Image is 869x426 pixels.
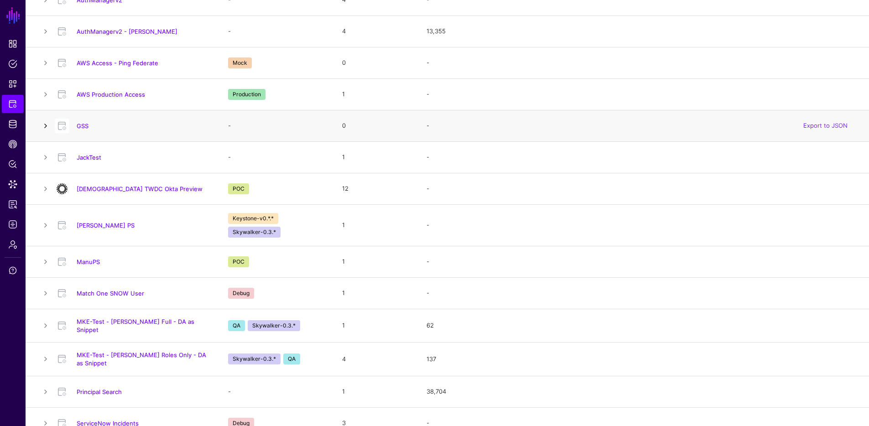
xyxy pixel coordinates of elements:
span: Skywalker-0.3.* [248,320,300,331]
div: - [427,221,854,230]
div: 13,355 [427,27,854,36]
a: JackTest [77,154,101,161]
a: Dashboard [2,35,24,53]
td: 1 [333,141,417,173]
span: Skywalker-0.3.* [228,227,281,238]
td: - [219,376,333,407]
a: Data Lens [2,175,24,193]
div: - [427,153,854,162]
span: Debug [228,288,254,299]
span: POC [228,256,249,267]
a: SGNL [5,5,21,26]
span: Admin [8,240,17,249]
a: Snippets [2,75,24,93]
td: - [219,110,333,141]
span: Dashboard [8,39,17,48]
span: Support [8,266,17,275]
a: Admin [2,235,24,254]
img: svg+xml;base64,PHN2ZyB3aWR0aD0iNjQiIGhlaWdodD0iNjQiIHZpZXdCb3g9IjAgMCA2NCA2NCIgZmlsbD0ibm9uZSIgeG... [55,182,69,196]
div: 38,704 [427,387,854,396]
a: Reports [2,195,24,213]
td: 1 [333,309,417,342]
span: Data Lens [8,180,17,189]
a: Principal Search [77,388,122,395]
span: Protected Systems [8,99,17,109]
td: 4 [333,16,417,47]
span: Production [228,89,265,100]
span: POC [228,183,249,194]
span: Reports [8,200,17,209]
td: - [219,141,333,173]
span: Policy Lens [8,160,17,169]
a: AWS Production Access [77,91,145,98]
a: CAEP Hub [2,135,24,153]
a: Policies [2,55,24,73]
td: 1 [333,376,417,407]
div: 137 [427,355,854,364]
td: 0 [333,47,417,78]
a: GSS [77,122,88,130]
a: Protected Systems [2,95,24,113]
a: [PERSON_NAME] PS [77,222,135,229]
a: Identity Data Fabric [2,115,24,133]
div: 62 [427,321,854,330]
a: AWS Access - Ping Federate [77,59,158,67]
div: - [427,121,854,130]
td: 1 [333,78,417,110]
td: 1 [333,246,417,277]
span: Keystone-v0.*.* [228,213,278,224]
div: - [427,184,854,193]
a: Match One SNOW User [77,290,144,297]
td: 12 [333,173,417,204]
span: Logs [8,220,17,229]
td: - [219,16,333,47]
a: ManuPS [77,258,100,265]
td: 0 [333,110,417,141]
a: Export to JSON [803,122,848,129]
span: Skywalker-0.3.* [228,353,281,364]
span: Identity Data Fabric [8,119,17,129]
span: Policies [8,59,17,68]
span: Mock [228,57,252,68]
td: 1 [333,204,417,246]
div: - [427,90,854,99]
a: AuthManagerv2 - [PERSON_NAME] [77,28,177,35]
a: MKE-Test - [PERSON_NAME] Roles Only - DA as Snippet [77,351,206,367]
span: Snippets [8,79,17,88]
span: CAEP Hub [8,140,17,149]
td: 1 [333,277,417,309]
a: Policy Lens [2,155,24,173]
div: - [427,58,854,68]
a: [DEMOGRAPHIC_DATA] TWDC Okta Preview [77,185,203,192]
a: Logs [2,215,24,234]
span: QA [228,320,245,331]
span: QA [283,353,300,364]
td: 4 [333,343,417,376]
a: MKE-Test - [PERSON_NAME] Full - DA as Snippet [77,318,194,333]
div: - [427,257,854,266]
div: - [427,289,854,298]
